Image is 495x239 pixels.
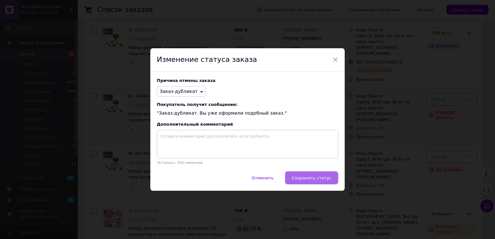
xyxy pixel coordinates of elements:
div: "Заказ-дубликат. Вы уже оформили подобный заказ." [157,102,338,117]
div: Дополнительный комментарий [157,122,338,127]
span: × [332,54,338,65]
span: Сохранить статус [292,176,331,180]
p: Осталось: 250 символов [157,161,338,165]
div: Изменение статуса заказа [150,48,345,72]
span: Отменить [252,176,274,180]
div: Причина отмены заказа [157,78,338,83]
span: Покупатель получит сообщение: [157,102,338,107]
button: Отменить [245,171,281,184]
button: Сохранить статус [285,171,338,184]
span: Заказ-дубликат [160,89,198,94]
